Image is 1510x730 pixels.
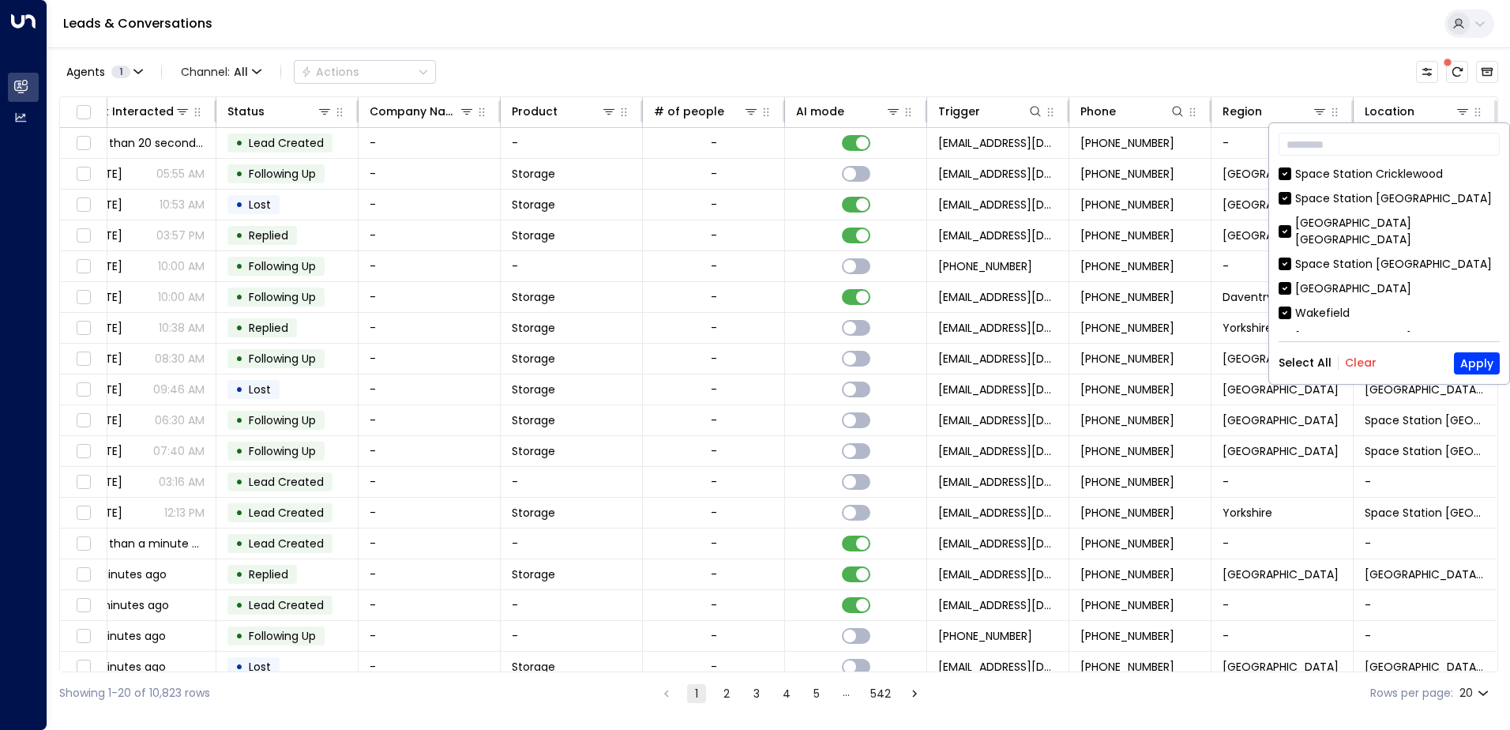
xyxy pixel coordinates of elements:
button: Actions [294,60,436,84]
span: 8 minutes ago [85,628,166,644]
span: leads@space-station.co.uk [938,320,1057,336]
span: Storage [512,228,555,243]
span: Storage [512,320,555,336]
span: +447000000000 [1080,258,1174,274]
span: +447000000000 [1080,166,1174,182]
div: Company Name [370,102,475,121]
span: leads@space-station.co.uk [938,197,1057,213]
span: Lead Created [249,505,324,521]
p: 10:00 AM [158,258,205,274]
td: - [359,652,501,682]
td: - [359,190,501,220]
span: Replied [249,566,288,582]
td: - [359,159,501,189]
span: Toggle select row [73,534,93,554]
p: 12:13 PM [164,505,205,521]
div: • [235,160,243,187]
span: 8 minutes ago [85,659,166,675]
span: +447730612576 [1080,659,1174,675]
div: • [235,653,243,680]
span: 10 minutes ago [85,597,169,613]
span: +447000000000 [1080,135,1174,151]
div: - [711,166,717,182]
div: - [711,258,717,274]
button: Archived Leads [1476,61,1498,83]
div: # of people [654,102,724,121]
div: Location [1365,102,1414,121]
span: leads@space-station.co.uk [938,474,1057,490]
span: Toggle select row [73,627,93,646]
td: - [359,282,501,312]
span: +447000000000 [1080,443,1174,459]
td: - [359,128,501,158]
td: - [1354,621,1496,651]
span: +447000000000 [1080,382,1174,397]
div: Wakefield [1279,305,1500,322]
span: All [234,66,248,78]
span: leads@space-station.co.uk [938,659,1057,675]
p: 05:55 AM [156,166,205,182]
td: - [359,251,501,281]
td: - [1211,590,1354,620]
button: Channel:All [175,61,268,83]
span: +447000000000 [1080,289,1174,305]
button: Go to page 4 [777,684,796,703]
div: - [711,536,717,551]
div: - [711,382,717,397]
div: 20 [1459,682,1492,705]
div: [GEOGRAPHIC_DATA] [GEOGRAPHIC_DATA] [1279,215,1500,248]
div: [GEOGRAPHIC_DATA] [GEOGRAPHIC_DATA] [1295,329,1500,363]
span: Following Up [249,412,316,428]
td: - [501,128,643,158]
div: • [235,407,243,434]
span: Storage [512,412,555,428]
span: Toggle select row [73,503,93,523]
p: 10:53 AM [160,197,205,213]
span: +447000000000 [1080,197,1174,213]
div: - [711,135,717,151]
div: Location [1365,102,1471,121]
span: Yorkshire [1223,505,1272,521]
span: Lead Created [249,597,324,613]
td: - [359,344,501,374]
span: Lost [249,382,271,397]
span: Space Station Kilburn [1365,659,1485,675]
div: Space Station [GEOGRAPHIC_DATA] [1279,256,1500,273]
span: leads@space-station.co.uk [938,505,1057,521]
p: 07:40 AM [153,443,205,459]
span: Storage [512,166,555,182]
nav: pagination navigation [656,683,925,703]
td: - [359,467,501,497]
div: • [235,314,243,341]
div: Wakefield [1295,305,1350,322]
span: Storage [512,566,555,582]
p: 10:38 AM [159,320,205,336]
div: - [711,474,717,490]
div: • [235,191,243,218]
span: leads@space-station.co.uk [938,382,1057,397]
div: - [711,412,717,428]
span: Lost [249,197,271,213]
label: Rows per page: [1370,685,1453,702]
span: Following Up [249,443,316,459]
span: Space Station Chiswick [1365,412,1485,428]
div: Space Station [GEOGRAPHIC_DATA] [1295,190,1492,207]
div: • [235,561,243,588]
span: Following Up [249,628,316,644]
td: - [359,374,501,405]
div: - [711,228,717,243]
span: Storage [512,659,555,675]
span: +447730612576 [1080,628,1174,644]
span: Storage [512,505,555,521]
div: Phone [1080,102,1185,121]
div: • [235,376,243,403]
span: 1 [111,66,130,78]
div: Company Name [370,102,459,121]
span: +447961047289 [1080,536,1174,551]
div: • [235,253,243,280]
td: - [359,436,501,466]
span: Toggle select row [73,349,93,369]
span: Space Station Chiswick [1365,443,1485,459]
p: 03:16 AM [159,474,205,490]
span: +447000000000 [1080,228,1174,243]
